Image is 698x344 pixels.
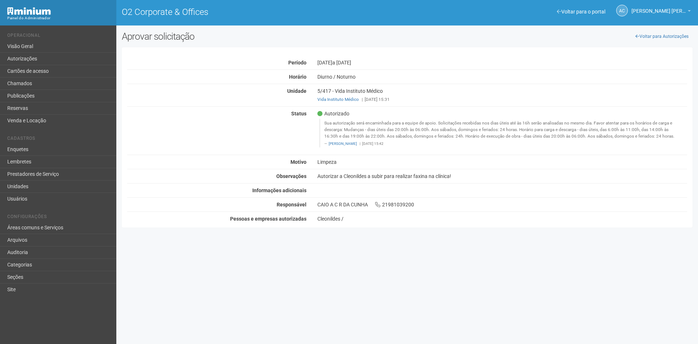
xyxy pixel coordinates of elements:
[317,96,687,103] div: [DATE] 15:31
[290,159,306,165] strong: Motivo
[276,173,306,179] strong: Observações
[312,159,693,165] div: Limpeza
[312,59,693,66] div: [DATE]
[122,7,402,17] h1: O2 Corporate & Offices
[317,216,687,222] div: Cleonildes /
[7,7,51,15] img: Minium
[122,31,402,42] h2: Aprovar solicitação
[312,173,693,179] div: Autorizar a Cleonildes a subir para realizar faxina na clínica!
[616,5,628,16] a: AC
[319,119,687,147] blockquote: Sua autorização será encaminhada para a equipe de apoio. Solicitações recebidas nos dias úteis at...
[317,97,359,102] a: Vida Instituto Médico
[332,60,351,66] span: a [DATE]
[324,141,683,146] footer: [DATE] 15:42
[312,201,693,208] div: CAIO A C R DA CUNHA 21981039200
[7,214,111,222] li: Configurações
[7,33,111,40] li: Operacional
[312,74,693,80] div: Diurno / Noturno
[7,136,111,143] li: Cadastros
[287,88,306,94] strong: Unidade
[291,111,306,116] strong: Status
[288,60,306,66] strong: Período
[317,110,349,117] span: Autorizado
[557,9,605,15] a: Voltar para o portal
[230,216,306,222] strong: Pessoas e empresas autorizadas
[7,15,111,21] div: Painel do Administrador
[631,31,693,42] a: Voltar para Autorizações
[312,88,693,103] div: 5/417 - Vida Instituto Médico
[289,74,306,80] strong: Horário
[362,97,363,102] span: |
[329,142,357,146] a: [PERSON_NAME]
[252,187,306,193] strong: Informações adicionais
[631,1,686,14] span: Ana Carla de Carvalho Silva
[631,9,691,15] a: [PERSON_NAME] [PERSON_NAME]
[277,202,306,207] strong: Responsável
